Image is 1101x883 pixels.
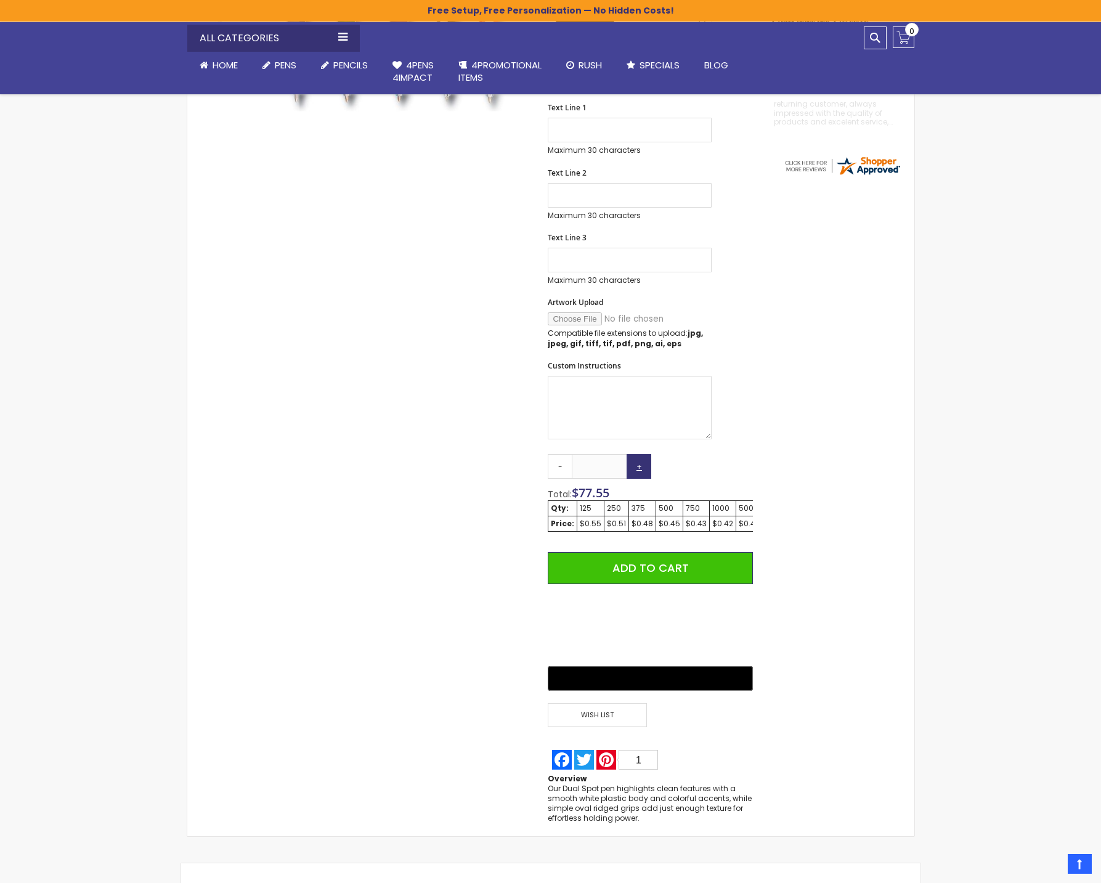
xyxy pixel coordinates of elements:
[686,503,707,513] div: 750
[548,703,650,727] a: Wish List
[614,52,692,79] a: Specials
[692,52,741,79] a: Blog
[275,59,296,71] span: Pens
[548,211,712,221] p: Maximum 30 characters
[250,52,309,79] a: Pens
[548,488,572,500] span: Total:
[612,560,689,576] span: Add to Cart
[607,503,626,513] div: 250
[551,503,569,513] strong: Qty:
[739,503,760,513] div: 5000
[548,328,712,348] p: Compatible file extensions to upload:
[551,518,574,529] strong: Price:
[659,503,680,513] div: 500
[548,454,572,479] a: -
[579,59,602,71] span: Rush
[686,519,707,529] div: $0.43
[573,750,595,770] a: Twitter
[551,750,573,770] a: Facebook
[704,59,728,71] span: Blog
[774,100,893,126] div: returning customer, always impressed with the quality of products and excelent service, will retu...
[632,519,653,529] div: $0.48
[632,503,653,513] div: 375
[380,52,446,92] a: 4Pens4impact
[607,519,626,529] div: $0.51
[548,666,752,691] button: Buy with GPay
[999,850,1101,883] iframe: Reseñas de usuarios en Google
[458,59,542,84] span: 4PROMOTIONAL ITEMS
[446,52,554,92] a: 4PROMOTIONALITEMS
[333,59,368,71] span: Pencils
[187,52,250,79] a: Home
[213,59,238,71] span: Home
[909,25,914,37] span: 0
[627,454,651,479] a: +
[309,52,380,79] a: Pencils
[636,755,641,765] span: 1
[548,232,587,243] span: Text Line 3
[580,503,601,513] div: 125
[548,552,752,584] button: Add to Cart
[548,773,587,784] strong: Overview
[548,784,752,824] div: Our Dual Spot pen highlights clean features with a smooth white plastic body and colorful accents...
[548,360,621,371] span: Custom Instructions
[548,275,712,285] p: Maximum 30 characters
[548,297,603,307] span: Artwork Upload
[572,484,609,501] span: $
[580,519,601,529] div: $0.55
[712,519,733,529] div: $0.42
[640,59,680,71] span: Specials
[548,145,712,155] p: Maximum 30 characters
[548,102,587,113] span: Text Line 1
[659,519,680,529] div: $0.45
[783,169,901,179] a: 4pens.com certificate URL
[712,503,733,513] div: 1000
[595,750,659,770] a: Pinterest1
[548,168,587,178] span: Text Line 2
[783,155,901,177] img: 4pens.com widget logo
[554,52,614,79] a: Rush
[187,25,360,52] div: All Categories
[739,519,760,529] div: $0.40
[548,593,752,657] iframe: PayPal
[548,703,646,727] span: Wish List
[548,328,703,348] strong: jpg, jpeg, gif, tiff, tif, pdf, png, ai, eps
[579,484,609,501] span: 77.55
[893,26,914,48] a: 0
[392,59,434,84] span: 4Pens 4impact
